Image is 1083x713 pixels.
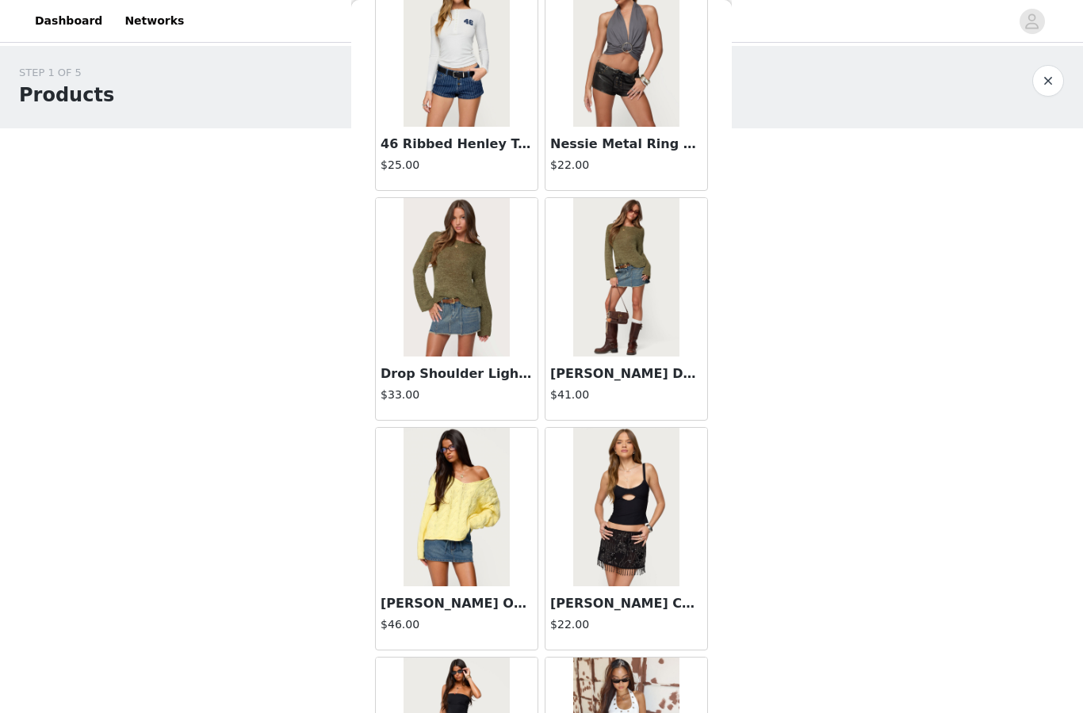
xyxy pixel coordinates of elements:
div: avatar [1024,9,1039,34]
h4: $33.00 [381,387,533,403]
img: Drop Shoulder Light Knit Sweater [404,198,509,356]
img: Karin Cut Out Ribbed Tank Top [573,428,679,586]
h4: $25.00 [381,157,533,173]
h4: $22.00 [550,157,702,173]
h4: $41.00 [550,387,702,403]
div: STEP 1 OF 5 [19,65,114,81]
h3: Nessie Metal Ring Backless Halter Top [550,135,702,154]
a: Dashboard [25,3,112,39]
h4: $22.00 [550,616,702,633]
h3: [PERSON_NAME] Cut Out Ribbed Tank Top [550,594,702,613]
a: Networks [115,3,193,39]
img: Keiko Studded Denim Mini Skirt [573,198,679,356]
h4: $46.00 [381,616,533,633]
h1: Products [19,81,114,109]
h3: [PERSON_NAME] Denim Mini Skirt [550,364,702,383]
img: Inga Oversized Cable Knit Sweater [404,428,509,586]
h3: Drop Shoulder Light Knit Sweater [381,364,533,383]
h3: 46 Ribbed Henley Top [381,135,533,154]
h3: [PERSON_NAME] Oversized Cable Knit Sweater [381,594,533,613]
